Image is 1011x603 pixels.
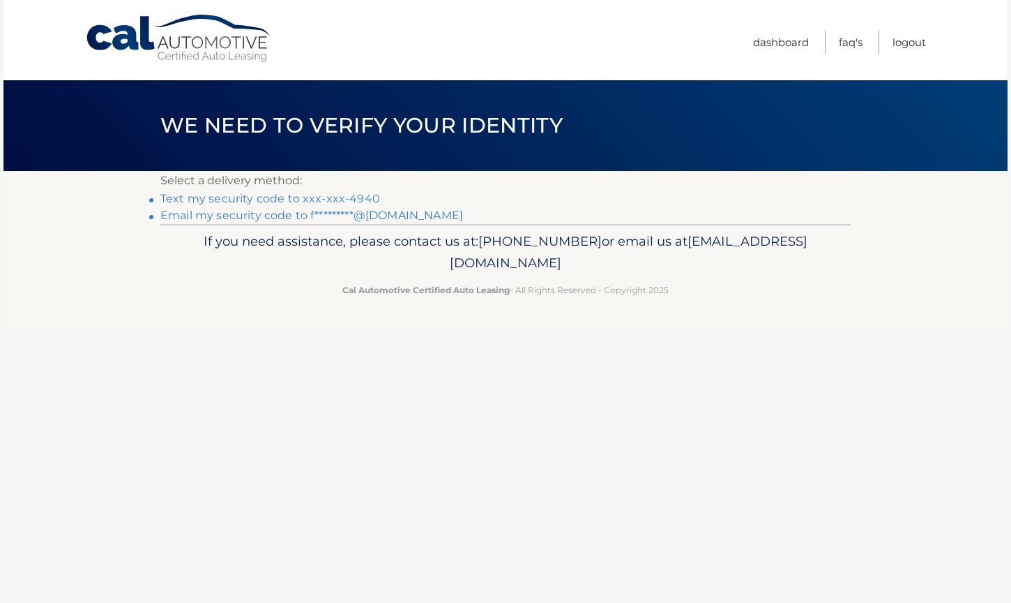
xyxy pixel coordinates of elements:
[169,283,842,297] p: - All Rights Reserved - Copyright 2025
[839,31,862,54] a: FAQ's
[753,31,809,54] a: Dashboard
[342,285,510,295] strong: Cal Automotive Certified Auto Leasing
[160,112,563,138] span: We need to verify your identity
[892,31,926,54] a: Logout
[160,171,851,191] p: Select a delivery method:
[169,230,842,275] p: If you need assistance, please contact us at: or email us at
[478,233,602,249] span: [PHONE_NUMBER]
[85,14,273,64] a: Cal Automotive
[160,209,463,222] a: Email my security code to f*********@[DOMAIN_NAME]
[160,192,380,205] a: Text my security code to xxx-xxx-4940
